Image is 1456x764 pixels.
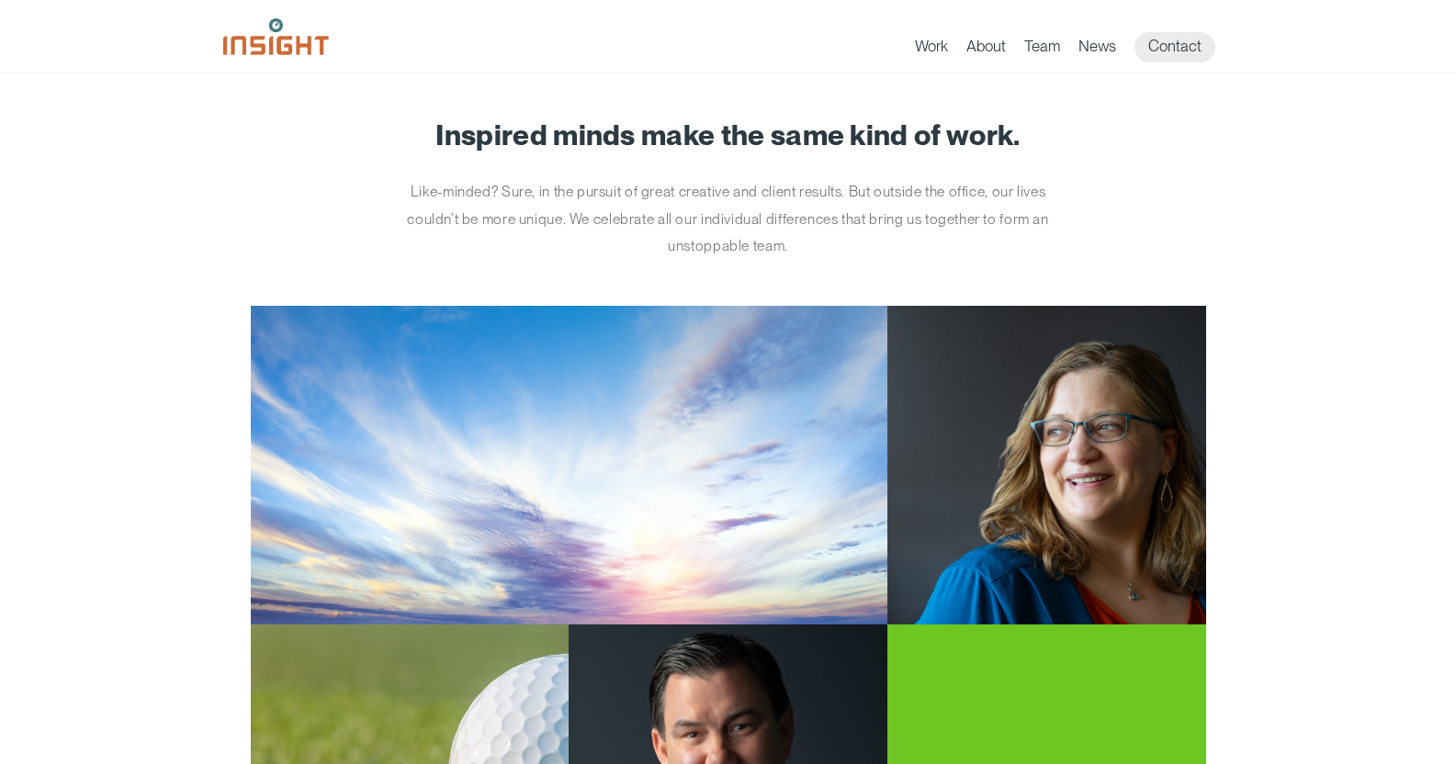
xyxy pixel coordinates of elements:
nav: primary navigation menu [915,32,1234,62]
a: Jill Smith [251,306,1206,624]
img: Insight Marketing Design [223,18,329,55]
a: News [1078,37,1116,62]
p: Like-minded? Sure, in the pursuit of great creative and client results. But outside the office, o... [384,178,1073,260]
a: Work [915,37,948,62]
a: About [966,37,1006,62]
h1: Inspired minds make the same kind of work. [251,119,1206,151]
img: Jill Smith [887,306,1206,624]
a: Team [1024,37,1060,62]
a: Contact [1134,32,1215,62]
